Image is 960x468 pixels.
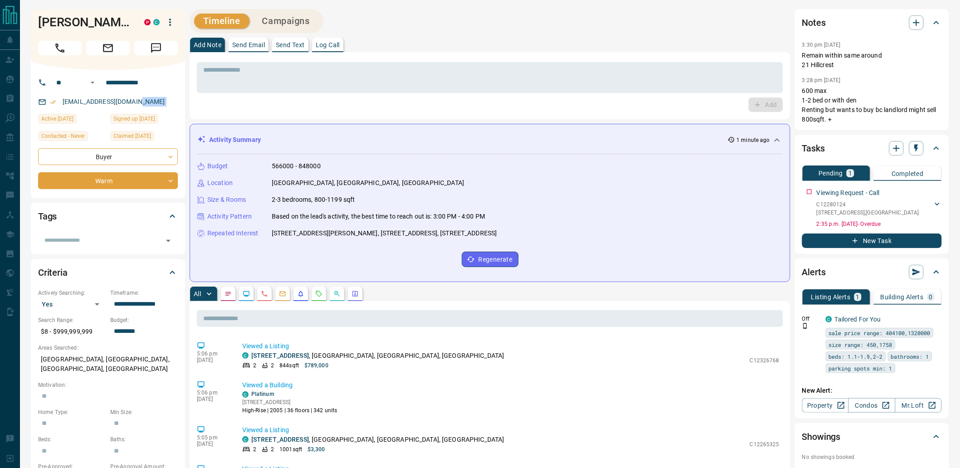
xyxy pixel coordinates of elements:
svg: Agent Actions [352,290,359,297]
p: 566000 - 848000 [272,161,321,171]
p: Viewed a Building [242,380,779,390]
p: $789,000 [304,361,328,370]
svg: Listing Alerts [297,290,304,297]
span: Signed up [DATE] [113,114,155,123]
span: bathrooms: 1 [891,352,929,361]
p: Location [207,178,233,188]
p: 844 sqft [279,361,299,370]
div: Criteria [38,262,178,283]
p: 1 [856,294,860,300]
p: Budget [207,161,228,171]
div: Notes [802,12,942,34]
div: Sun Aug 10 2025 [38,114,106,127]
p: Log Call [316,42,340,48]
p: , [GEOGRAPHIC_DATA], [GEOGRAPHIC_DATA], [GEOGRAPHIC_DATA] [251,435,504,444]
div: Tue Sep 03 2019 [110,114,178,127]
p: Baths: [110,435,178,444]
div: Tasks [802,137,942,159]
p: Timeframe: [110,289,178,297]
p: 2 [271,445,274,453]
a: [STREET_ADDRESS] [251,436,309,443]
p: Off [802,315,820,323]
p: 5:06 pm [197,351,229,357]
svg: Opportunities [333,290,341,297]
span: Claimed [DATE] [113,132,151,141]
p: 2-3 bedrooms, 800-1199 sqft [272,195,355,205]
div: Alerts [802,261,942,283]
a: Mr.Loft [895,398,942,413]
p: Listing Alerts [811,294,851,300]
p: 1001 sqft [279,445,302,453]
svg: Email Verified [50,99,56,105]
span: beds: 1.1-1.9,2-2 [829,352,883,361]
p: Budget: [110,316,178,324]
p: Send Text [276,42,305,48]
div: Tue Sep 03 2019 [110,131,178,144]
h2: Showings [802,429,841,444]
div: condos.ca [153,19,160,25]
p: [STREET_ADDRESS] [242,398,338,406]
div: Buyer [38,148,178,165]
p: 0 [929,294,933,300]
svg: Notes [225,290,232,297]
a: Condos [848,398,895,413]
a: [EMAIL_ADDRESS][DOMAIN_NAME] [63,98,165,105]
p: 5:06 pm [197,390,229,396]
div: Activity Summary1 minute ago [197,132,783,148]
svg: Emails [279,290,286,297]
p: Viewed a Listing [242,341,779,351]
p: , [GEOGRAPHIC_DATA], [GEOGRAPHIC_DATA], [GEOGRAPHIC_DATA] [251,351,504,361]
svg: Requests [315,290,323,297]
svg: Calls [261,290,268,297]
p: 600 max 1-2 bed or with den Renting but wants to buy bc landlord might sell 800sqft. + [802,86,942,124]
span: Active [DATE] [41,114,73,123]
p: Actively Searching: [38,289,106,297]
a: Property [802,398,849,413]
p: 3:30 pm [DATE] [802,42,841,48]
p: New Alert: [802,386,942,395]
span: Message [134,41,178,55]
div: Tags [38,205,178,227]
span: Contacted - Never [41,132,85,141]
svg: Push Notification Only [802,323,808,329]
p: $3,300 [308,445,325,453]
p: [GEOGRAPHIC_DATA], [GEOGRAPHIC_DATA], [GEOGRAPHIC_DATA], [GEOGRAPHIC_DATA] [38,352,178,376]
button: Campaigns [253,14,319,29]
button: New Task [802,234,942,248]
p: Pending [818,170,843,176]
p: 2 [271,361,274,370]
p: All [194,291,201,297]
span: Email [86,41,130,55]
p: Viewed a Listing [242,425,779,435]
p: Remain within same around 21 Hillcrest [802,51,942,70]
p: High-Rise | 2005 | 36 floors | 342 units [242,406,338,414]
div: Yes [38,297,106,312]
p: Areas Searched: [38,344,178,352]
p: 3:28 pm [DATE] [802,77,841,83]
p: C12265325 [750,440,779,448]
h2: Notes [802,15,826,30]
p: 5:05 pm [197,434,229,441]
a: Platinum [251,391,274,397]
p: Based on the lead's activity, the best time to reach out is: 3:00 PM - 4:00 PM [272,212,485,221]
p: [DATE] [197,441,229,447]
p: [STREET_ADDRESS] , [GEOGRAPHIC_DATA] [817,209,919,217]
button: Timeline [194,14,250,29]
span: parking spots min: 1 [829,364,892,373]
a: Tailored For You [835,316,881,323]
p: Activity Summary [209,135,261,145]
span: sale price range: 404100,1320000 [829,328,931,337]
p: 1 minute ago [737,136,770,144]
button: Open [87,77,98,88]
div: condos.ca [242,352,249,359]
p: [GEOGRAPHIC_DATA], [GEOGRAPHIC_DATA], [GEOGRAPHIC_DATA] [272,178,464,188]
p: Activity Pattern [207,212,252,221]
p: Add Note [194,42,221,48]
p: Viewing Request - Call [817,188,880,198]
div: Showings [802,426,942,448]
h2: Tags [38,209,57,224]
p: Min Size: [110,408,178,416]
div: property.ca [144,19,151,25]
p: 2 [253,361,256,370]
div: C12280124[STREET_ADDRESS],[GEOGRAPHIC_DATA] [817,199,942,219]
